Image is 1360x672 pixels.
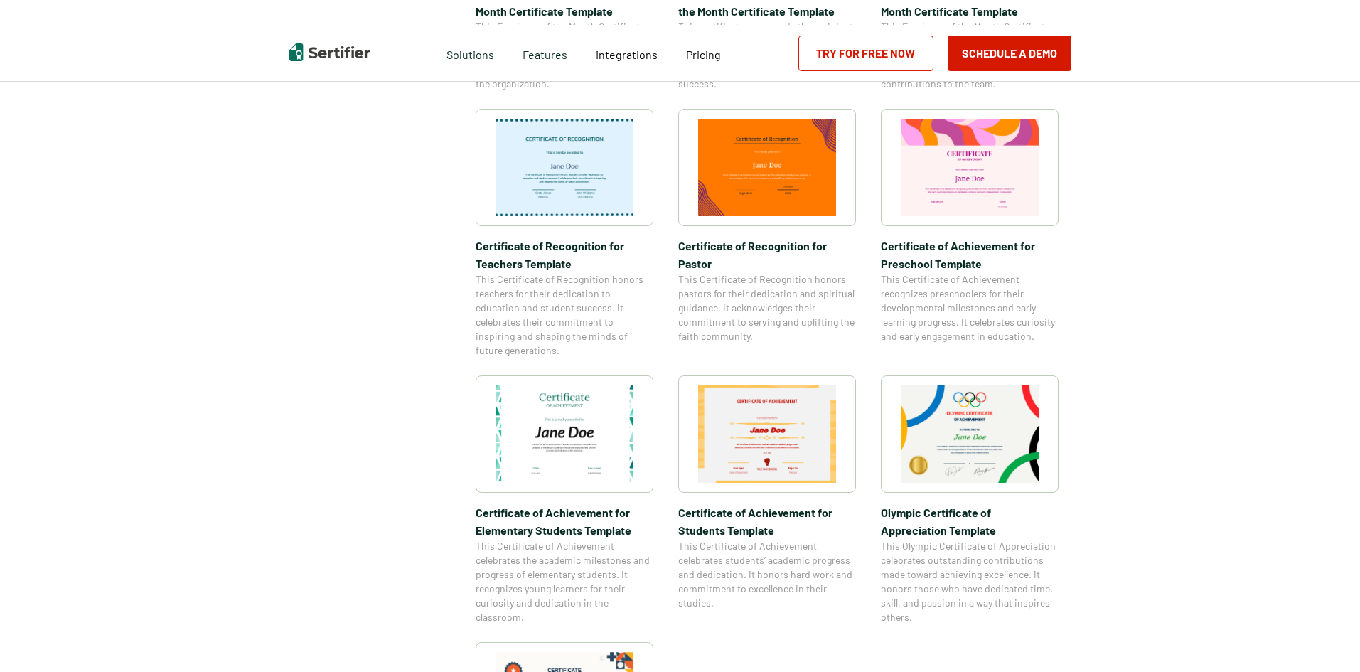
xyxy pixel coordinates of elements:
a: Certificate of Recognition for Teachers TemplateCertificate of Recognition for Teachers TemplateT... [476,109,653,358]
span: Pricing [686,48,721,61]
a: Integrations [596,44,658,62]
a: Certificate of Recognition for PastorCertificate of Recognition for PastorThis Certificate of Rec... [678,109,856,358]
span: Certificate of Recognition for Pastor [678,237,856,272]
img: Certificate of Recognition for Teachers Template [496,119,633,216]
span: This Certificate of Recognition honors pastors for their dedication and spiritual guidance. It ac... [678,272,856,343]
span: This Certificate of Achievement celebrates students’ academic progress and dedication. It honors ... [678,539,856,610]
span: Certificate of Achievement for Students Template [678,503,856,539]
span: This Certificate of Achievement celebrates the academic milestones and progress of elementary stu... [476,539,653,624]
span: This Employee of the Month Certificate celebrates exceptional dedication, highlighting the recipi... [476,20,653,91]
a: Certificate of Achievement for Students TemplateCertificate of Achievement for Students TemplateT... [678,375,856,624]
span: Features [523,44,567,62]
button: Schedule a Demo [948,36,1071,71]
span: Integrations [596,48,658,61]
a: Certificate of Achievement for Preschool TemplateCertificate of Achievement for Preschool Templat... [881,109,1059,358]
img: Certificate of Achievement for Students Template [698,385,836,483]
span: Solutions [446,44,494,62]
span: Certificate of Achievement for Elementary Students Template [476,503,653,539]
img: Certificate of Achievement for Preschool Template [901,119,1039,216]
img: Certificate of Recognition for Pastor [698,119,836,216]
img: Olympic Certificate of Appreciation​ Template [901,385,1039,483]
span: This Certificate of Recognition honors teachers for their dedication to education and student suc... [476,272,653,358]
a: Pricing [686,44,721,62]
a: Olympic Certificate of Appreciation​ TemplateOlympic Certificate of Appreciation​ TemplateThis Ol... [881,375,1059,624]
span: This certificate commends the recipient as Employee of the Month, recognizing their outstanding c... [678,20,856,91]
span: Certificate of Recognition for Teachers Template [476,237,653,272]
span: Olympic Certificate of Appreciation​ Template [881,503,1059,539]
a: Try for Free Now [798,36,933,71]
span: This Certificate of Achievement recognizes preschoolers for their developmental milestones and ea... [881,272,1059,343]
span: This Employee of the Month Certificate honors the recipient’s exceptional work and dedication. It... [881,20,1059,91]
a: Certificate of Achievement for Elementary Students TemplateCertificate of Achievement for Element... [476,375,653,624]
img: Sertifier | Digital Credentialing Platform [289,43,370,61]
img: Certificate of Achievement for Elementary Students Template [496,385,633,483]
span: This Olympic Certificate of Appreciation celebrates outstanding contributions made toward achievi... [881,539,1059,624]
span: Certificate of Achievement for Preschool Template [881,237,1059,272]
